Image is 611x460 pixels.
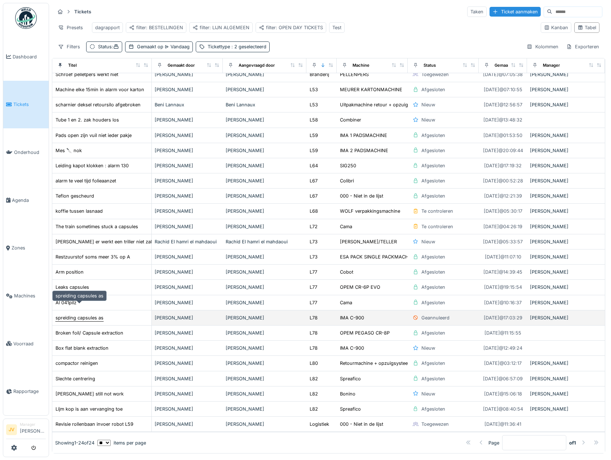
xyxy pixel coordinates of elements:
div: L59 [310,147,318,154]
div: [PERSON_NAME] [530,390,602,397]
div: alarm te veel tijd folieaanzet [56,177,116,184]
div: Machine [353,62,369,68]
div: [PERSON_NAME] [155,406,220,412]
div: L72 [310,223,318,230]
div: [PERSON_NAME] [155,162,220,169]
div: [PERSON_NAME] [226,132,303,139]
div: [PERSON_NAME] [530,71,602,78]
div: Leiding kapot klokken : alarm 130 [56,162,129,169]
div: Afgesloten [421,406,445,412]
div: koffie tussen lasnaad [56,208,103,214]
div: Test [332,24,341,31]
div: Ticket aanmaken [490,7,541,17]
div: SIG250 [340,162,356,169]
div: Toegewezen [421,71,449,78]
a: Voorraad [3,320,49,368]
div: [PERSON_NAME] [155,329,220,336]
div: L82 [310,375,318,382]
div: Rachid El hamri el mahdaoui [155,238,220,245]
div: [PERSON_NAME] [155,147,220,154]
div: [PERSON_NAME] [155,375,220,382]
div: Afgesloten [421,329,445,336]
div: L58 [310,116,318,123]
div: [PERSON_NAME] [530,269,602,275]
div: Toegewezen [421,421,449,428]
div: [PERSON_NAME] [226,329,303,336]
div: Gemaakt door [168,62,195,68]
div: WOLF verpakkingsmachine [340,208,400,214]
div: [PERSON_NAME] [226,253,303,260]
div: IMA 2 PADSMACHINE [340,147,388,154]
div: [DATE] @ 12:21:39 [484,193,522,199]
div: IMA 1 PADSMACHINE [340,132,387,139]
span: Vandaag [163,44,190,49]
div: Branderij [310,71,329,78]
div: Retourmachine + opzuigsysteem [340,360,412,367]
div: [PERSON_NAME] [226,299,303,306]
div: 000 - Niet in de lijst [340,193,383,199]
div: [PERSON_NAME] [530,299,602,306]
span: Onderhoud [14,149,46,156]
div: [PERSON_NAME] [155,208,220,214]
div: Cama [340,223,352,230]
div: [DATE] @ 00:52:28 [483,177,523,184]
div: Al 041pilz [56,299,76,306]
div: [PERSON_NAME] [155,86,220,93]
div: [PERSON_NAME] [530,101,602,108]
div: Beni Lannaux [226,101,303,108]
div: Teflon gescheurd [56,193,94,199]
div: Afgesloten [421,162,445,169]
div: Manager [20,422,46,427]
div: Afgesloten [421,147,445,154]
div: Spreafico [340,375,361,382]
div: [PERSON_NAME] [226,406,303,412]
div: Restzuurstof soms meer 3% op A [56,253,130,260]
div: [PERSON_NAME] [226,193,303,199]
div: [DATE] @ 20:09:44 [483,147,523,154]
div: compactor reinigen [56,360,98,367]
div: [PERSON_NAME] [226,147,303,154]
div: Afgesloten [421,269,445,275]
a: Zones [3,224,49,272]
div: [PERSON_NAME] [530,360,602,367]
div: [PERSON_NAME] [530,86,602,93]
div: filter: OPEN DAY TICKETS [259,24,323,31]
a: JV Manager[PERSON_NAME] [6,422,46,439]
div: [DATE] @ 15:06:18 [484,390,522,397]
div: [DATE] @ 17:19:32 [484,162,522,169]
div: Afgesloten [421,86,445,93]
div: Te controleren [421,223,453,230]
div: [PERSON_NAME] [226,269,303,275]
li: [PERSON_NAME] [20,422,46,437]
div: L73 [310,253,318,260]
div: Gemaakt op [137,43,190,50]
div: Tube 1 en 2. zak houders los [56,116,119,123]
div: Machine elke 15min in alarm voor karton [56,86,144,93]
div: [PERSON_NAME] [226,421,303,428]
div: [PERSON_NAME] [226,284,303,291]
div: Gemaakt op [495,62,518,68]
div: [DATE] @ 07:10:55 [484,86,522,93]
div: Page [488,439,499,446]
div: [PERSON_NAME] [155,132,220,139]
div: [DATE] @ 03:12:17 [484,360,522,367]
div: [DATE] @ 17:03:29 [484,314,522,321]
div: Afgesloten [421,299,445,306]
a: Tickets [3,81,49,129]
div: Cama [340,299,352,306]
span: : [112,44,119,49]
div: dagrapport [95,24,120,31]
div: spreiding capsules as [52,291,107,301]
div: Aangevraagd door [239,62,275,68]
div: Exporteren [563,41,602,52]
div: [DATE] @ 04:26:19 [483,223,522,230]
div: [PERSON_NAME] [155,314,220,321]
div: Status [424,62,436,68]
span: Tickets [13,101,46,108]
div: [PERSON_NAME] [155,269,220,275]
div: L78 [310,329,318,336]
div: MEURER KARTONMACHINE [340,86,402,93]
div: [PERSON_NAME] still not work [56,390,124,397]
div: [PERSON_NAME] [226,390,303,397]
div: Geannuleerd [421,314,450,321]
